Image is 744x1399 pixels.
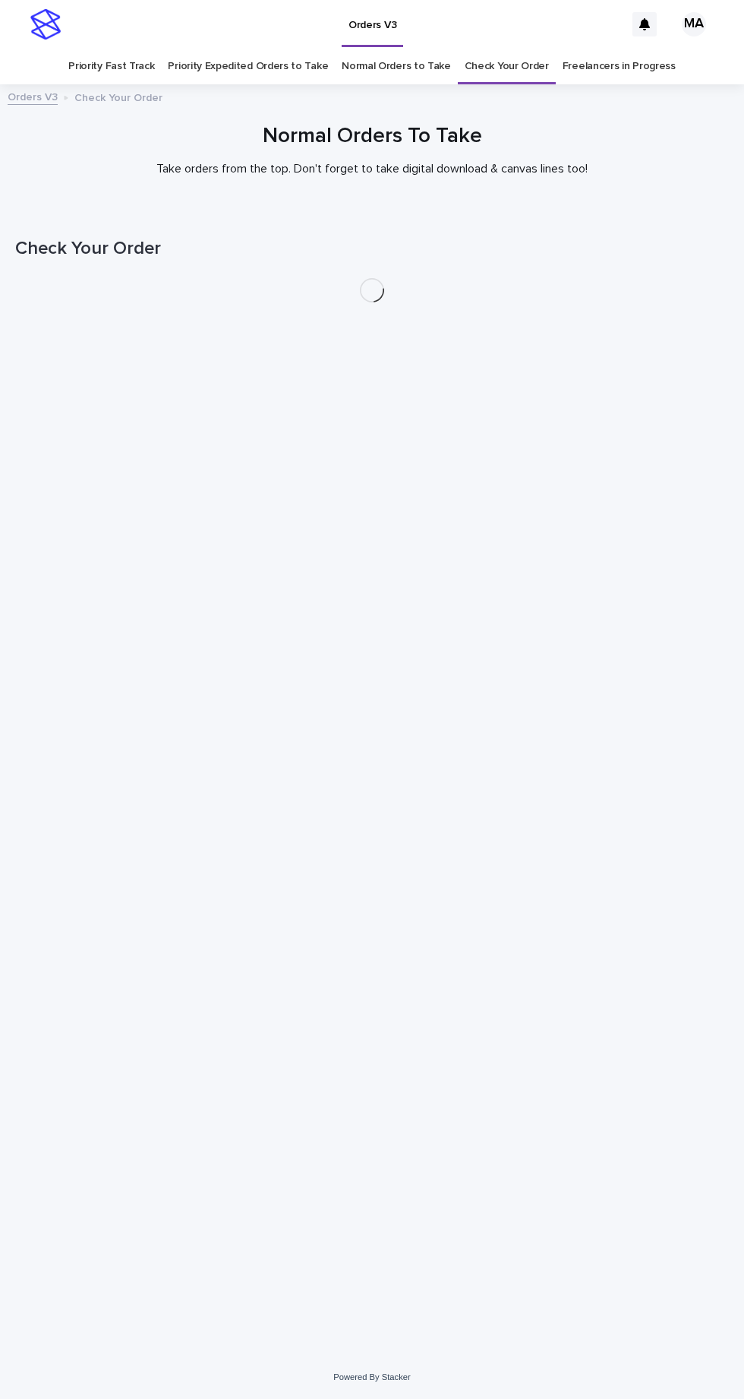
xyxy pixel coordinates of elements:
[563,49,676,84] a: Freelancers in Progress
[342,49,451,84] a: Normal Orders to Take
[30,9,61,40] img: stacker-logo-s-only.png
[68,49,154,84] a: Priority Fast Track
[465,49,549,84] a: Check Your Order
[15,124,729,150] h1: Normal Orders To Take
[168,49,328,84] a: Priority Expedited Orders to Take
[74,88,162,105] p: Check Your Order
[68,162,676,176] p: Take orders from the top. Don't forget to take digital download & canvas lines too!
[682,12,706,36] div: MA
[333,1372,410,1382] a: Powered By Stacker
[15,238,729,260] h1: Check Your Order
[8,87,58,105] a: Orders V3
